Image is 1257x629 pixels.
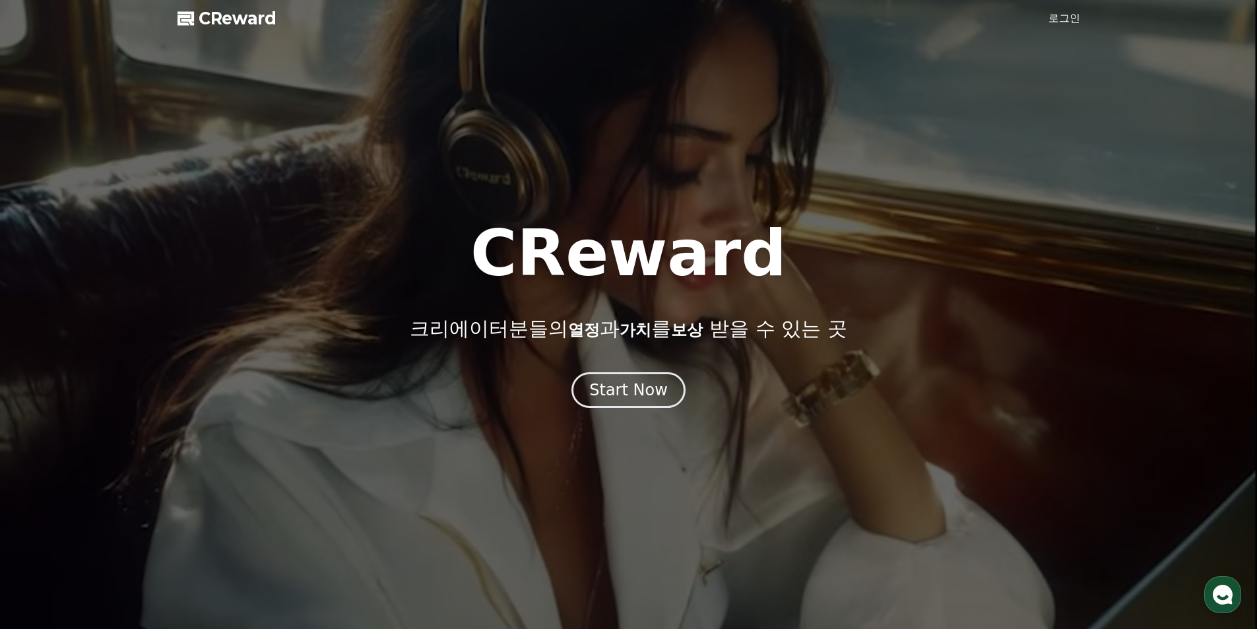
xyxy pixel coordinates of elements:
[470,222,787,285] h1: CReward
[571,372,686,408] button: Start Now
[177,8,276,29] a: CReward
[199,8,276,29] span: CReward
[571,385,686,398] a: Start Now
[671,321,703,339] span: 보상
[568,321,600,339] span: 열정
[170,418,253,451] a: 설정
[410,317,847,341] p: 크리에이터분들의 과 를 받을 수 있는 곳
[42,438,49,449] span: 홈
[4,418,87,451] a: 홈
[589,380,668,401] div: Start Now
[87,418,170,451] a: 대화
[620,321,651,339] span: 가치
[204,438,220,449] span: 설정
[1048,11,1080,26] a: 로그인
[121,439,137,449] span: 대화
